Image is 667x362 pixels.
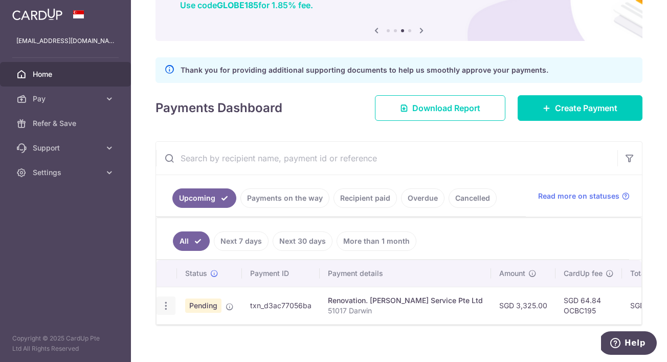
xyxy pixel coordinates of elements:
a: More than 1 month [337,231,416,251]
span: Pending [185,299,221,313]
td: SGD 64.84 OCBC195 [555,287,622,324]
span: Settings [33,167,100,178]
span: Refer & Save [33,118,100,129]
td: txn_d3ac77056ba [242,287,320,324]
span: Create Payment [555,102,617,114]
p: 51017 Darwin [328,306,483,316]
div: Renovation. [PERSON_NAME] Service Pte Ltd [328,295,483,306]
a: Create Payment [518,95,642,121]
th: Payment ID [242,260,320,287]
span: Status [185,268,207,279]
span: Download Report [412,102,480,114]
span: Support [33,143,100,153]
span: Total amt. [630,268,664,279]
h4: Payments Dashboard [155,99,282,117]
span: Read more on statuses [538,191,619,201]
a: Next 30 days [273,231,332,251]
img: CardUp [12,8,62,20]
span: Home [33,69,100,79]
a: Read more on statuses [538,191,630,201]
a: All [173,231,210,251]
input: Search by recipient name, payment id or reference [156,142,617,175]
a: Next 7 days [214,231,269,251]
a: Cancelled [449,188,497,208]
p: [EMAIL_ADDRESS][DOMAIN_NAME] [16,36,115,46]
a: Upcoming [172,188,236,208]
a: Payments on the way [240,188,329,208]
a: Download Report [375,95,505,121]
span: CardUp fee [564,268,603,279]
p: Thank you for providing additional supporting documents to help us smoothly approve your payments. [181,64,548,76]
a: Overdue [401,188,444,208]
span: Amount [499,268,525,279]
th: Payment details [320,260,491,287]
td: SGD 3,325.00 [491,287,555,324]
span: Pay [33,94,100,104]
iframe: Opens a widget where you can find more information [601,331,657,357]
a: Recipient paid [333,188,397,208]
